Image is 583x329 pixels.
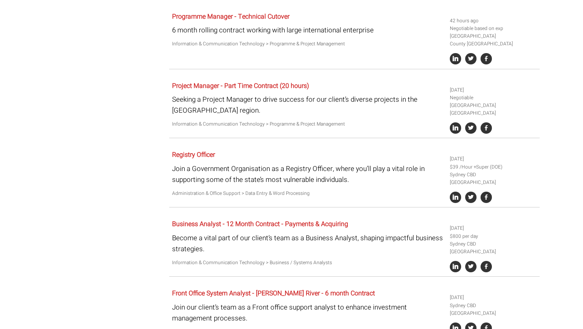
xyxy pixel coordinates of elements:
[450,102,536,117] li: [GEOGRAPHIC_DATA] [GEOGRAPHIC_DATA]
[450,233,536,240] li: $800 per day
[172,302,444,324] p: Join our client’s team as a Front office support analyst to enhance investment management processes.
[450,86,536,94] li: [DATE]
[450,25,536,32] li: Negotiable based on exp
[172,25,444,36] p: 6 month rolling contract working with large international enterprise
[450,17,536,25] li: 42 hours ago
[172,233,444,254] p: Become a vital part of our client’s team as a Business Analyst, shaping impactful business strate...
[450,32,536,48] li: [GEOGRAPHIC_DATA] County [GEOGRAPHIC_DATA]
[172,259,444,267] p: Information & Communication Technology > Business / Systems Analysts
[450,302,536,317] li: Sydney CBD [GEOGRAPHIC_DATA]
[450,240,536,256] li: Sydney CBD [GEOGRAPHIC_DATA]
[172,288,375,298] a: Front Office System Analyst - [PERSON_NAME] River - 6 month Contract
[172,150,215,160] a: Registry Officer
[172,94,444,116] p: Seeking a Project Manager to drive success for our client’s diverse projects in the [GEOGRAPHIC_D...
[450,224,536,232] li: [DATE]
[172,190,444,197] p: Administration & Office Support > Data Entry & Word Processing
[172,81,309,91] a: Project Manager - Part Time Contract (20 hours)
[450,94,536,102] li: Negotiable
[450,171,536,186] li: Sydney CBD [GEOGRAPHIC_DATA]
[450,294,536,301] li: [DATE]
[172,163,444,185] p: Join a Government Organisation as a Registry Officer, where you’ll play a vital role in supportin...
[172,120,444,128] p: Information & Communication Technology > Programme & Project Management
[172,40,444,48] p: Information & Communication Technology > Programme & Project Management
[450,163,536,171] li: $39 /Hour +Super (DOE)
[172,12,289,21] a: Programme Manager - Technical Cutover
[172,219,348,229] a: Business Analyst - 12 Month Contract - Payments & Acquiring
[450,155,536,163] li: [DATE]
